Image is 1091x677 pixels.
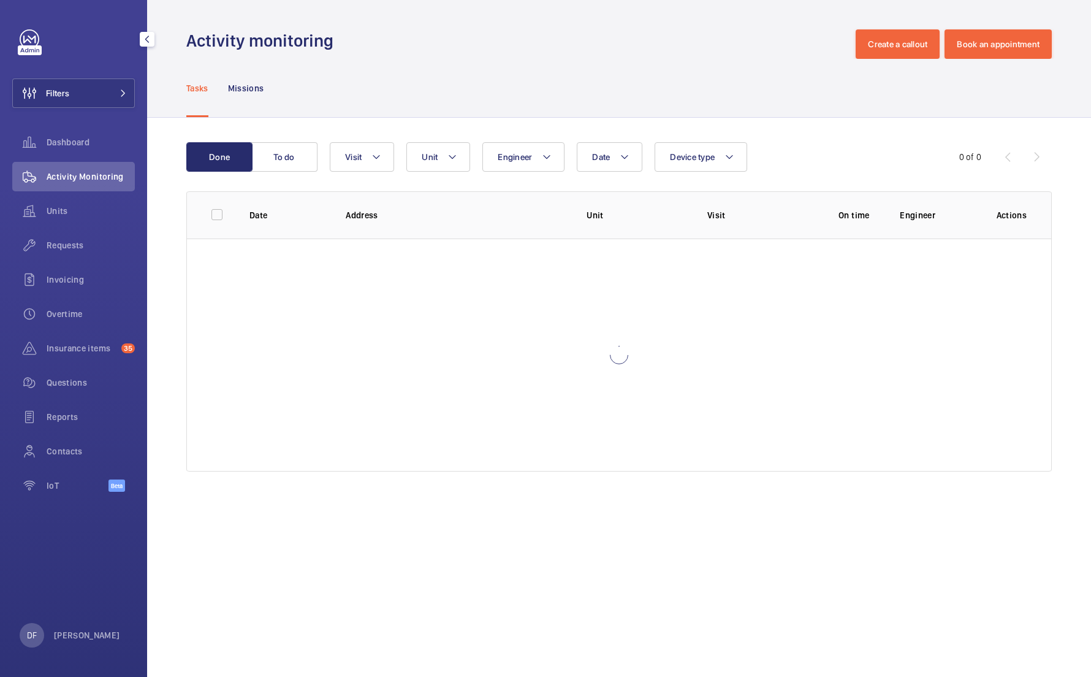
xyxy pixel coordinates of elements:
button: Device type [655,142,747,172]
div: 0 of 0 [959,151,981,163]
span: Date [592,152,610,162]
span: Filters [46,87,69,99]
p: Actions [997,209,1027,221]
p: Visit [707,209,808,221]
button: Book an appointment [945,29,1052,59]
button: Date [577,142,642,172]
span: Invoicing [47,273,135,286]
p: On time [827,209,880,221]
button: Filters [12,78,135,108]
p: Missions [228,82,264,94]
button: Engineer [482,142,565,172]
p: Engineer [900,209,976,221]
span: Device type [670,152,715,162]
p: Tasks [186,82,208,94]
span: Questions [47,377,135,389]
span: Activity Monitoring [47,170,135,183]
p: Date [249,209,326,221]
p: Unit [587,209,688,221]
span: IoT [47,480,108,492]
span: Engineer [498,152,532,162]
button: Unit [406,142,470,172]
span: Units [47,205,135,217]
p: [PERSON_NAME] [54,629,120,641]
span: Reports [47,411,135,423]
p: DF [27,629,37,641]
span: Insurance items [47,342,116,354]
span: Beta [108,480,125,492]
p: Address [346,209,567,221]
span: Unit [422,152,438,162]
span: Overtime [47,308,135,320]
h1: Activity monitoring [186,29,341,52]
span: Requests [47,239,135,251]
span: Visit [345,152,362,162]
button: Done [186,142,253,172]
span: Dashboard [47,136,135,148]
button: Visit [330,142,394,172]
span: 35 [121,343,135,353]
span: Contacts [47,445,135,457]
button: Create a callout [856,29,940,59]
button: To do [251,142,317,172]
